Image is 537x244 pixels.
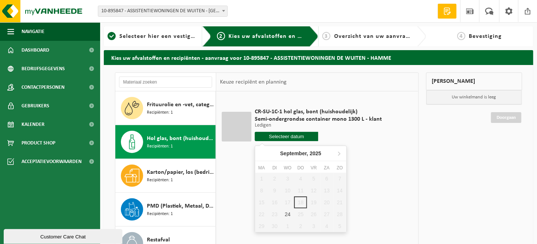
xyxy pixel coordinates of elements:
div: vr [307,164,320,172]
div: do [294,164,307,172]
a: 1Selecteer hier een vestiging [108,32,197,41]
button: PMD (Plastiek, Metaal, Drankkartons) (bedrijven) Recipiënten: 1 [115,193,216,227]
span: Recipiënten: 1 [147,211,173,218]
span: Product Shop [22,134,55,152]
span: Contactpersonen [22,78,65,97]
input: Selecteer datum [255,132,319,141]
p: Uw winkelmand is leeg [426,90,522,104]
button: Frituurolie en -vet, categorie 3 (huishoudelijk) (ongeschikt voor vergisting) Recipiënten: 1 [115,91,216,125]
span: Bevestiging [469,33,502,39]
div: September, [277,147,324,159]
span: Kies uw afvalstoffen en recipiënten [229,33,331,39]
div: 1 [281,220,294,232]
span: Hol glas, bont (huishoudelijk) [147,134,214,143]
span: Selecteer hier een vestiging [119,33,200,39]
div: 24 [281,208,294,220]
span: 2 [217,32,225,40]
span: Dashboard [22,41,49,59]
span: 4 [457,32,465,40]
span: Recipiënten: 1 [147,177,173,184]
span: 3 [322,32,330,40]
h2: Kies uw afvalstoffen en recipiënten - aanvraag voor 10-895847 - ASSISTENTIEWONINGEN DE WUITEN - H... [104,50,533,65]
span: Overzicht van uw aanvraag [334,33,412,39]
iframe: chat widget [4,228,124,244]
div: di [268,164,281,172]
span: PMD (Plastiek, Metaal, Drankkartons) (bedrijven) [147,202,214,211]
div: Keuze recipiënt en planning [216,73,290,91]
span: Navigatie [22,22,45,41]
span: Recipiënten: 1 [147,109,173,116]
span: Acceptatievoorwaarden [22,152,82,171]
p: Ledigen [255,123,382,128]
input: Materiaal zoeken [119,77,212,88]
button: Hol glas, bont (huishoudelijk) Recipiënten: 1 [115,125,216,159]
span: Karton/papier, los (bedrijven) [147,168,214,177]
span: 1 [108,32,116,40]
span: 10-895847 - ASSISTENTIEWONINGEN DE WUITEN - HAMME [98,6,228,17]
span: Frituurolie en -vet, categorie 3 (huishoudelijk) (ongeschikt voor vergisting) [147,100,214,109]
i: 2025 [310,151,321,156]
a: Doorgaan [491,112,521,123]
div: zo [333,164,346,172]
div: za [320,164,333,172]
span: Bedrijfsgegevens [22,59,65,78]
div: ma [255,164,268,172]
div: [PERSON_NAME] [426,72,523,90]
div: wo [281,164,294,172]
span: Semi-ondergrondse container mono 1300 L - klant [255,116,382,123]
span: Gebruikers [22,97,49,115]
button: Karton/papier, los (bedrijven) Recipiënten: 1 [115,159,216,193]
span: 10-895847 - ASSISTENTIEWONINGEN DE WUITEN - HAMME [98,6,227,16]
span: CR-SU-1C-1 hol glas, bont (huishoudelijk) [255,108,382,116]
span: Recipiënten: 1 [147,143,173,150]
span: Kalender [22,115,45,134]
